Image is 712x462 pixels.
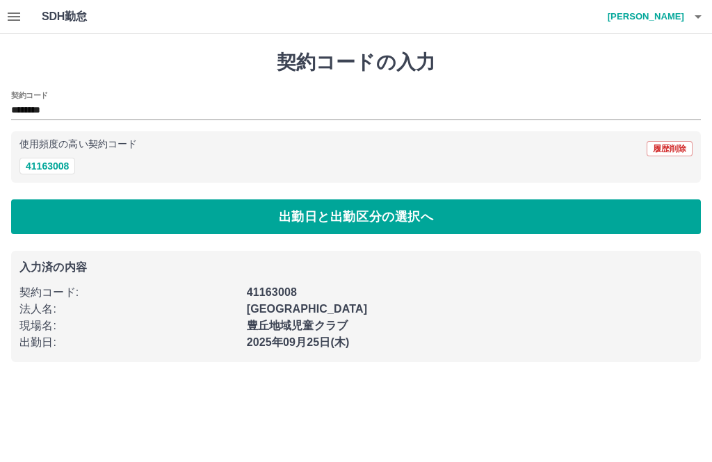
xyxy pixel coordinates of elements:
[247,286,297,298] b: 41163008
[19,284,238,301] p: 契約コード :
[11,51,701,74] h1: 契約コードの入力
[19,317,238,334] p: 現場名 :
[19,301,238,317] p: 法人名 :
[11,90,48,101] h2: 契約コード
[19,140,137,149] p: 使用頻度の高い契約コード
[11,199,701,234] button: 出勤日と出勤区分の選択へ
[19,262,693,273] p: 入力済の内容
[247,320,348,331] b: 豊丘地域児童クラブ
[247,303,368,315] b: [GEOGRAPHIC_DATA]
[247,336,350,348] b: 2025年09月25日(木)
[19,158,75,174] button: 41163008
[19,334,238,351] p: 出勤日 :
[647,141,693,156] button: 履歴削除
